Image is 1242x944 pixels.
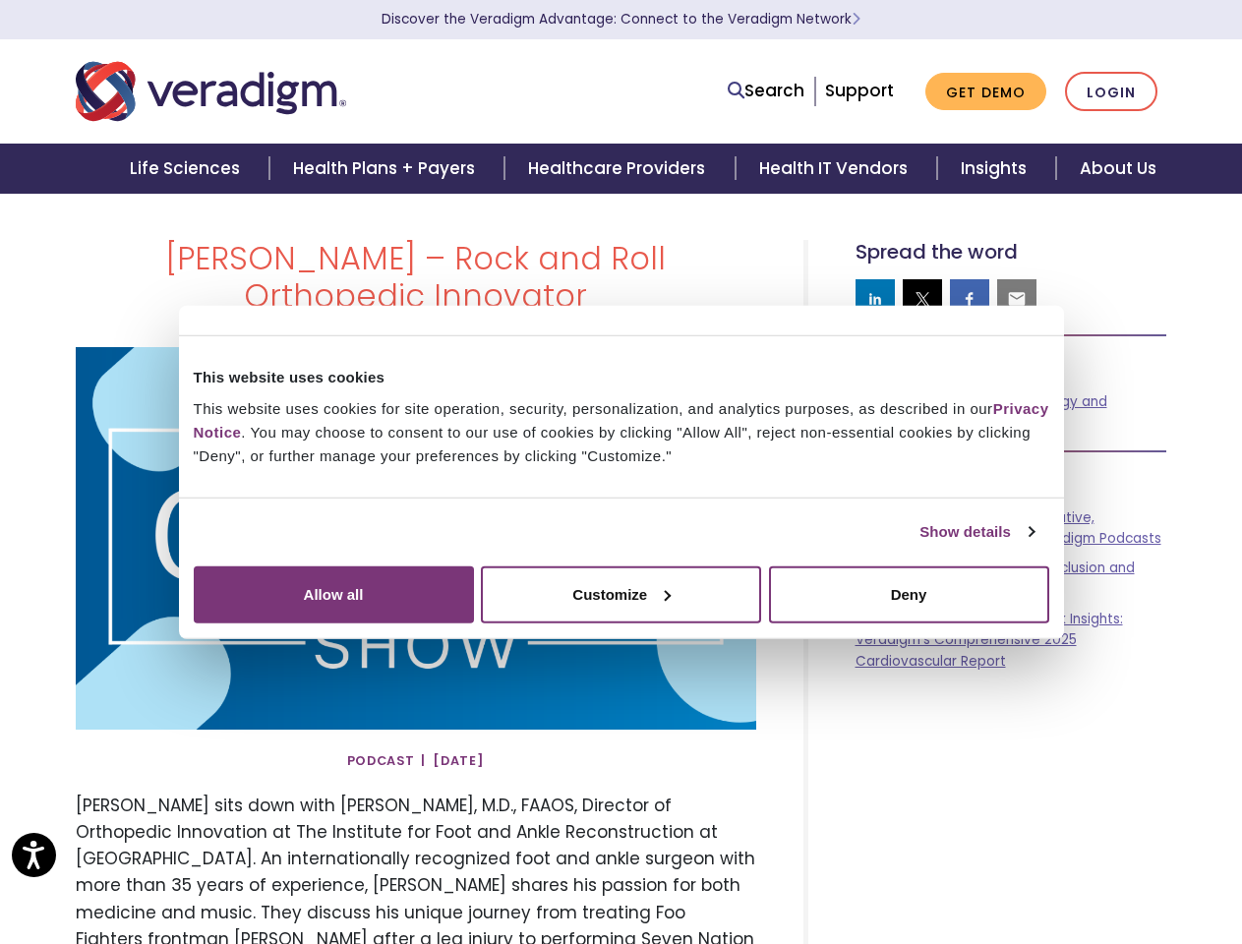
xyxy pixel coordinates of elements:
a: Privacy Notice [194,399,1049,440]
img: linkedin sharing button [865,289,885,309]
h5: Spread the word [856,240,1167,264]
a: Unveiling the Latest ASCVD Risk Insights: Veradigm's Comprehensive 2025 Cardiovascular Report [856,610,1123,672]
img: Veradigm logo [76,59,346,124]
a: Healthcare Providers [504,144,735,194]
h1: [PERSON_NAME] – Rock and Roll Orthopedic Innovator [76,240,756,316]
a: Health IT Vendors [736,144,937,194]
span: Learn More [852,10,860,29]
span: Podcast | [DATE] [347,745,484,777]
a: Get Demo [925,73,1046,111]
a: Show details [919,520,1034,544]
a: Life Sciences [106,144,269,194]
div: This website uses cookies [194,366,1049,389]
a: Login [1065,72,1157,112]
button: Customize [481,565,761,622]
a: Health Plans + Payers [269,144,504,194]
button: Deny [769,565,1049,622]
div: This website uses cookies for site operation, security, personalization, and analytics purposes, ... [194,396,1049,467]
a: Search [728,78,804,104]
a: Discover the Veradigm Advantage: Connect to the Veradigm NetworkLearn More [382,10,860,29]
img: twitter sharing button [913,289,932,309]
a: Insights [937,144,1056,194]
a: About Us [1056,144,1180,194]
img: email sharing button [1007,289,1027,309]
button: Allow all [194,565,474,622]
a: Support [825,79,894,102]
img: facebook sharing button [960,289,979,309]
